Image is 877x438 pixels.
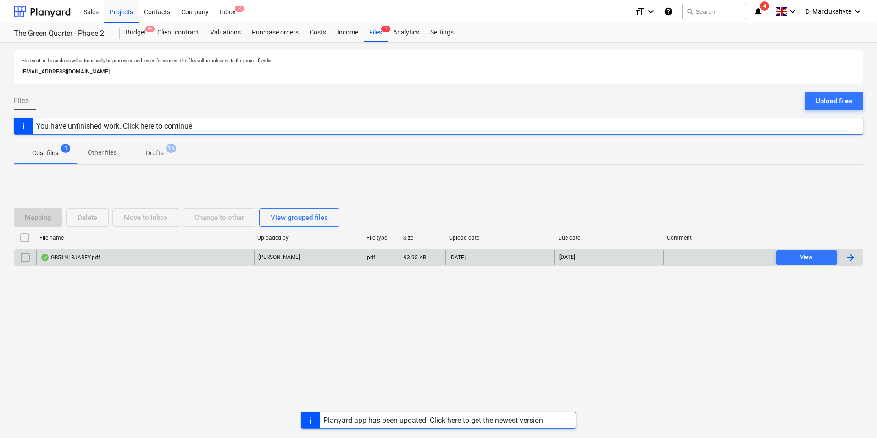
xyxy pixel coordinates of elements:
[40,254,100,261] div: GB51NLBJABEY.pdf
[805,8,851,15] span: D. Marciukaityte
[831,394,877,438] iframe: Chat Widget
[776,250,837,265] button: View
[323,416,545,425] div: Planyard app has been updated. Click here to get the newest version.
[166,144,176,153] span: 15
[800,252,813,263] div: View
[686,8,694,15] span: search
[152,23,205,42] a: Client contract
[449,235,551,241] div: Upload date
[205,23,246,42] a: Valuations
[61,144,70,153] span: 1
[367,254,375,261] div: pdf
[388,23,425,42] a: Analytics
[558,235,660,241] div: Due date
[667,235,769,241] div: Comment
[682,4,746,19] button: Search
[246,23,304,42] a: Purchase orders
[645,6,656,17] i: keyboard_arrow_down
[366,235,396,241] div: File type
[760,1,769,11] span: 4
[364,23,388,42] a: Files1
[450,254,466,261] div: [DATE]
[235,6,244,12] span: 3
[14,95,29,107] span: Files
[787,6,798,17] i: keyboard_arrow_down
[257,235,359,241] div: Uploaded by
[304,23,332,42] a: Costs
[634,6,645,17] i: format_size
[145,26,155,32] span: 9+
[32,148,58,158] p: Cost files
[403,235,442,241] div: Size
[22,57,855,63] p: Files sent to this address will automatically be processed and tested for viruses. The files will...
[88,148,117,157] p: Other files
[364,23,388,42] div: Files
[754,6,763,17] i: notifications
[22,67,855,77] p: [EMAIL_ADDRESS][DOMAIN_NAME]
[805,92,863,110] button: Upload files
[332,23,364,42] a: Income
[425,23,459,42] a: Settings
[14,29,109,39] div: The Green Quarter - Phase 2
[39,235,250,241] div: File name
[667,254,669,261] div: -
[120,23,152,42] a: Budget9+
[404,254,426,261] div: 93.95 KB
[259,208,339,227] button: View grouped files
[381,26,390,32] span: 1
[120,23,152,42] div: Budget
[558,253,576,261] span: [DATE]
[40,254,50,261] div: OCR finished
[852,6,863,17] i: keyboard_arrow_down
[271,212,328,224] div: View grouped files
[146,148,164,158] p: Drafts
[36,122,192,130] div: You have unfinished work. Click here to continue
[258,253,300,261] p: [PERSON_NAME]
[816,95,852,107] div: Upload files
[664,6,673,17] i: Knowledge base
